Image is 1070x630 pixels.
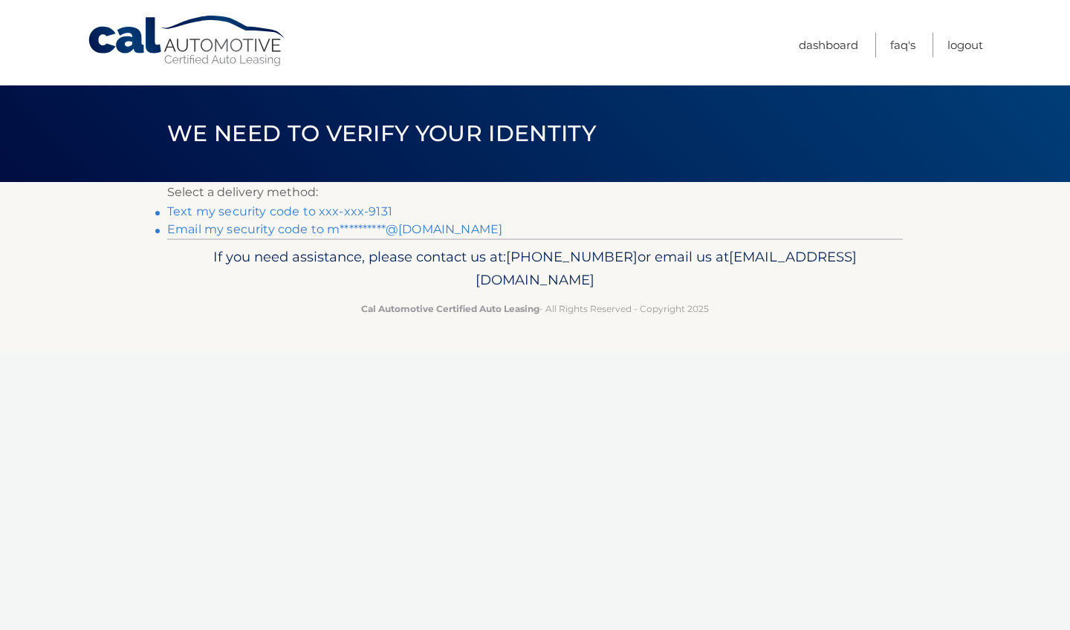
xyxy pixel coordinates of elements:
[177,301,893,316] p: - All Rights Reserved - Copyright 2025
[167,120,596,147] span: We need to verify your identity
[167,222,502,236] a: Email my security code to m**********@[DOMAIN_NAME]
[361,303,539,314] strong: Cal Automotive Certified Auto Leasing
[799,33,858,57] a: Dashboard
[890,33,915,57] a: FAQ's
[167,204,392,218] a: Text my security code to xxx-xxx-9131
[506,248,638,265] span: [PHONE_NUMBER]
[167,182,903,203] p: Select a delivery method:
[87,15,288,68] a: Cal Automotive
[177,245,893,293] p: If you need assistance, please contact us at: or email us at
[947,33,983,57] a: Logout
